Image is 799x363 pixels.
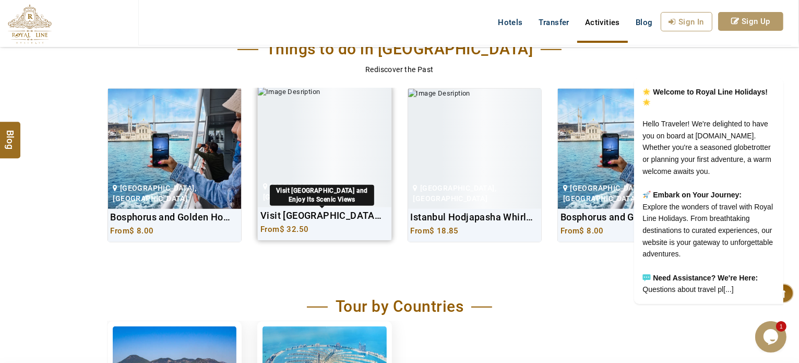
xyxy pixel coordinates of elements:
span: From [561,226,604,236]
img: Image Desription [558,89,691,209]
span: $ 18.85 [430,226,459,236]
h3: Bosphorus and Golden Horn Cruise With Audio Guide [111,212,233,223]
span: $ 32.50 [280,225,309,234]
h3: Bosphorus and Golden Horn Cruise With Audio Guide [561,212,683,223]
img: Image Desription [108,89,242,209]
span: [GEOGRAPHIC_DATA], [GEOGRAPHIC_DATA] [413,184,497,203]
span: $ 8.00 [580,226,604,236]
h3: Istanbul Hodjapasha Whirling Dervishes Show and Exhibition [411,212,533,223]
a: Activities [577,12,628,33]
span: From [111,226,154,236]
a: Image Desription[GEOGRAPHIC_DATA], [GEOGRAPHIC_DATA]Istanbul Hodjapasha Whirling Dervishes Show a... [408,88,542,242]
span: [GEOGRAPHIC_DATA], [GEOGRAPHIC_DATA] [263,182,347,201]
img: The Royal Line Holidays [8,4,52,44]
iframe: chat widget [755,321,789,353]
span: [GEOGRAPHIC_DATA], [GEOGRAPHIC_DATA] [563,184,647,203]
span: [GEOGRAPHIC_DATA], [GEOGRAPHIC_DATA] [113,184,197,203]
img: Image Desription [258,87,391,207]
a: Image Desription[GEOGRAPHIC_DATA], [GEOGRAPHIC_DATA]Bosphorus and Golden Horn Cruise With Audio G... [557,88,692,242]
span: From [260,225,308,234]
a: Hotels [490,12,530,33]
span: Blog [4,130,17,139]
h2: Tour by Countries [307,297,493,316]
span: $ 8.00 [129,226,153,236]
img: Image Desription [408,89,542,209]
h3: Visit [GEOGRAPHIC_DATA] and Enjoy Its Scenic Views [260,210,383,221]
span: From [411,226,459,236]
a: Image Desription[GEOGRAPHIC_DATA], [GEOGRAPHIC_DATA]Bosphorus and Golden Horn Cruise With Audio G... [108,88,242,242]
a: Image Desription[GEOGRAPHIC_DATA], [GEOGRAPHIC_DATA]Visit [GEOGRAPHIC_DATA] and Enjoy Its Scenic ... [257,88,392,242]
div: Visit [GEOGRAPHIC_DATA] and Enjoy Its Scenic Views [270,185,374,206]
a: Transfer [531,12,577,33]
